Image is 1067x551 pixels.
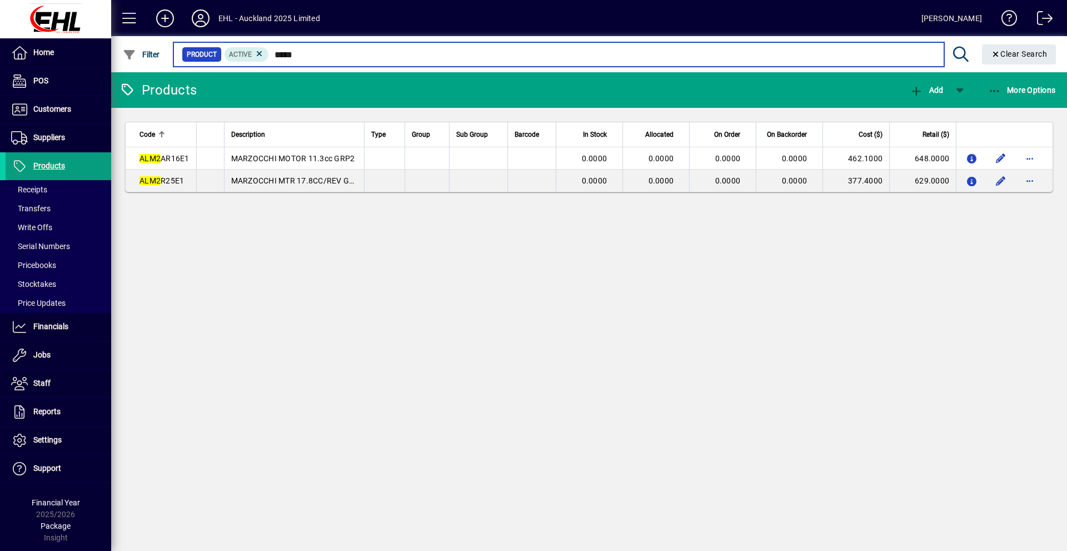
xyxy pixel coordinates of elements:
[6,341,111,369] a: Jobs
[515,128,549,141] div: Barcode
[6,39,111,67] a: Home
[371,128,398,141] div: Type
[231,128,358,141] div: Description
[992,172,1010,190] button: Edit
[11,185,47,194] span: Receipts
[412,128,442,141] div: Group
[649,176,674,185] span: 0.0000
[456,128,501,141] div: Sub Group
[11,299,66,307] span: Price Updates
[33,435,62,444] span: Settings
[6,455,111,483] a: Support
[33,379,51,388] span: Staff
[139,128,155,141] span: Code
[767,128,807,141] span: On Backorder
[515,128,539,141] span: Barcode
[582,154,607,163] span: 0.0000
[119,81,197,99] div: Products
[782,176,807,185] span: 0.0000
[6,294,111,312] a: Price Updates
[988,86,1056,95] span: More Options
[583,128,607,141] span: In Stock
[218,9,320,27] div: EHL - Auckland 2025 Limited
[991,49,1048,58] span: Clear Search
[6,218,111,237] a: Write Offs
[183,8,218,28] button: Profile
[923,128,949,141] span: Retail ($)
[889,147,956,170] td: 648.0000
[231,176,572,185] span: MARZOCCHI MTR 17.8CC/REV GRP 2 4 BOLT EURO MOUNT 1:8 TAPERED SHAFT 40 x 40 PCD P
[32,498,80,507] span: Financial Year
[982,44,1056,64] button: Clear
[139,176,184,185] span: R25E1
[139,176,161,185] em: ALM2
[714,128,740,141] span: On Order
[6,313,111,341] a: Financials
[41,522,71,530] span: Package
[139,128,190,141] div: Code
[6,180,111,199] a: Receipts
[993,2,1018,38] a: Knowledge Base
[33,48,54,57] span: Home
[11,261,56,270] span: Pricebooks
[1021,150,1039,167] button: More options
[6,275,111,294] a: Stocktakes
[187,49,217,60] span: Product
[715,154,741,163] span: 0.0000
[33,350,51,359] span: Jobs
[6,398,111,426] a: Reports
[412,128,430,141] span: Group
[456,128,488,141] span: Sub Group
[6,256,111,275] a: Pricebooks
[231,154,355,163] span: MARZOCCHI MOTOR 11.3cc GRP2
[630,128,684,141] div: Allocated
[11,280,56,289] span: Stocktakes
[33,464,61,473] span: Support
[1029,2,1053,38] a: Logout
[11,204,51,213] span: Transfers
[33,105,71,113] span: Customers
[33,161,65,170] span: Products
[782,154,807,163] span: 0.0000
[139,154,190,163] span: AR16E1
[33,76,48,85] span: POS
[1021,172,1039,190] button: More options
[715,176,741,185] span: 0.0000
[33,133,65,142] span: Suppliers
[563,128,617,141] div: In Stock
[6,237,111,256] a: Serial Numbers
[907,80,946,100] button: Add
[6,67,111,95] a: POS
[645,128,674,141] span: Allocated
[921,9,982,27] div: [PERSON_NAME]
[33,407,61,416] span: Reports
[992,150,1010,167] button: Edit
[6,426,111,454] a: Settings
[985,80,1059,100] button: More Options
[763,128,817,141] div: On Backorder
[11,223,52,232] span: Write Offs
[822,147,889,170] td: 462.1000
[371,128,386,141] span: Type
[889,170,956,192] td: 629.0000
[910,86,943,95] span: Add
[33,322,68,331] span: Financials
[822,170,889,192] td: 377.4000
[6,199,111,218] a: Transfers
[120,44,163,64] button: Filter
[649,154,674,163] span: 0.0000
[139,154,161,163] em: ALM2
[229,51,252,58] span: Active
[582,176,607,185] span: 0.0000
[859,128,882,141] span: Cost ($)
[6,124,111,152] a: Suppliers
[696,128,750,141] div: On Order
[123,50,160,59] span: Filter
[11,242,70,251] span: Serial Numbers
[147,8,183,28] button: Add
[225,47,269,62] mat-chip: Activation Status: Active
[6,370,111,398] a: Staff
[231,128,265,141] span: Description
[6,96,111,123] a: Customers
